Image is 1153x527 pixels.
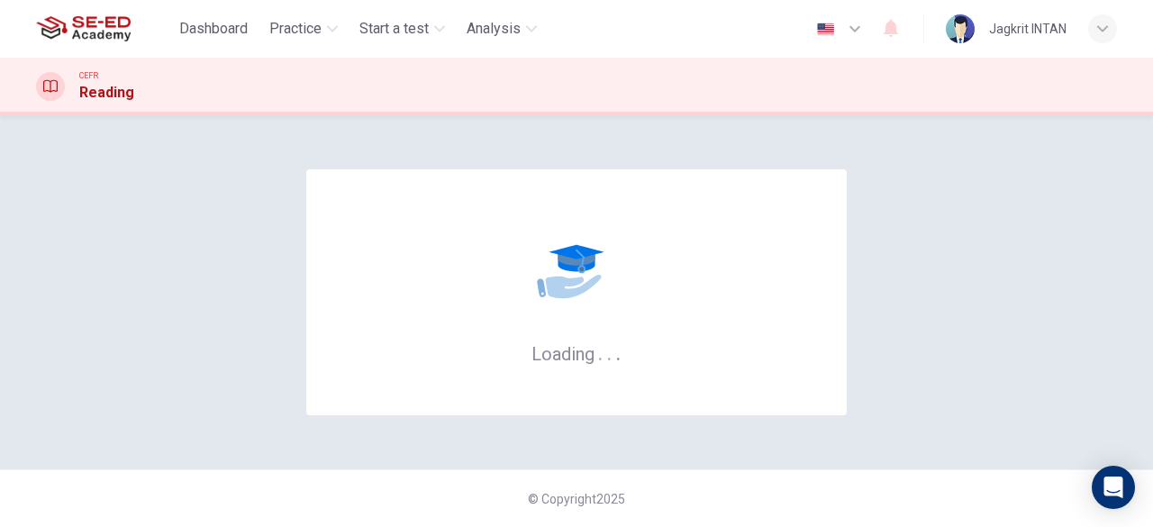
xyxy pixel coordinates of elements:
[467,18,521,40] span: Analysis
[352,13,452,45] button: Start a test
[262,13,345,45] button: Practice
[36,11,131,47] img: SE-ED Academy logo
[79,69,98,82] span: CEFR
[172,13,255,45] button: Dashboard
[531,341,622,365] h6: Loading
[1092,466,1135,509] div: Open Intercom Messenger
[269,18,322,40] span: Practice
[528,492,625,506] span: © Copyright 2025
[989,18,1067,40] div: Jagkrit INTAN
[814,23,837,36] img: en
[79,82,134,104] h1: Reading
[597,337,604,367] h6: .
[606,337,613,367] h6: .
[359,18,429,40] span: Start a test
[946,14,975,43] img: Profile picture
[459,13,544,45] button: Analysis
[36,11,172,47] a: SE-ED Academy logo
[179,18,248,40] span: Dashboard
[615,337,622,367] h6: .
